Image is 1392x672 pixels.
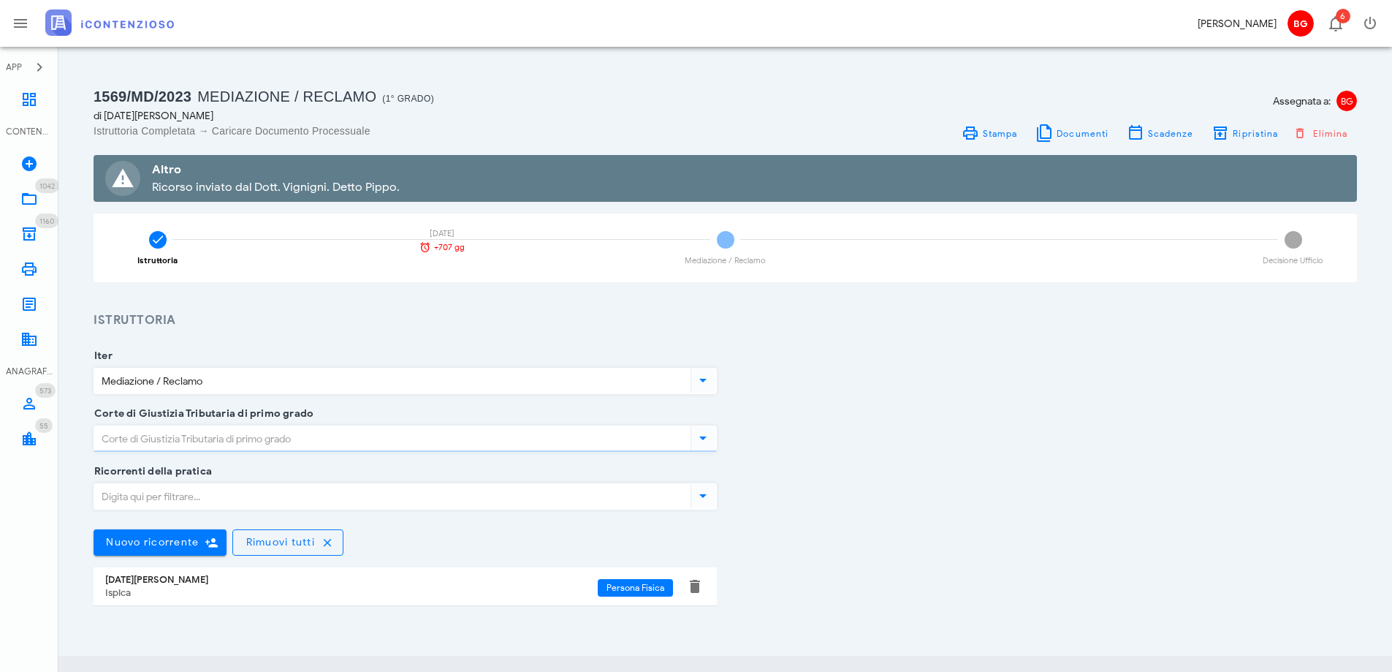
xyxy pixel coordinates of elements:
span: Elimina [1296,127,1348,140]
div: Istruttoria Completata → Caricare Documento Processuale [94,124,717,138]
span: Rimuovi tutti [245,536,315,548]
span: Mediazione / Reclamo [197,88,376,105]
span: BG [1288,10,1314,37]
span: 1160 [39,216,54,226]
span: 573 [39,386,51,396]
div: CONTENZIOSO [6,125,53,138]
button: Elimina [686,578,704,595]
input: Digita qui per filtrare... [94,484,688,509]
span: Scadenze [1147,128,1194,139]
span: Documenti [1056,128,1108,139]
span: Distintivo [1336,9,1350,23]
span: Assegnata a: [1273,94,1331,109]
div: Mediazione / Reclamo [685,257,766,265]
div: [PERSON_NAME] [1198,16,1277,31]
button: Elimina [1288,123,1357,143]
span: Ripristina [1232,128,1278,139]
span: Nuovo ricorrente [105,536,199,548]
span: Distintivo [35,178,59,193]
input: Iter [94,369,688,393]
span: (1° Grado) [382,94,434,104]
div: Istruttoria [137,257,178,265]
button: Rimuovi tutti [232,529,343,556]
span: Distintivo [35,418,53,433]
div: Ispica [105,587,598,599]
span: Distintivo [35,214,58,228]
span: 1569/MD/2023 [94,88,191,105]
span: Stampa [982,128,1018,139]
label: Corte di Giustizia Tributaria di primo grado [90,407,313,421]
button: Distintivo [1317,6,1353,41]
div: Decisione Ufficio [1263,257,1323,265]
h3: Istruttoria [94,312,1357,330]
span: 1042 [39,181,55,191]
button: Nuovo ricorrente [94,529,227,556]
label: Ricorrenti della pratica [90,464,212,479]
span: Persona Fisica [606,579,664,597]
span: BG [1336,91,1357,111]
button: Documenti [1027,123,1118,143]
span: 55 [39,421,48,431]
div: di [DATE][PERSON_NAME] [94,108,717,124]
strong: Altro [152,162,181,177]
div: [DATE][PERSON_NAME] [105,574,598,586]
input: Corte di Giustizia Tributaria di primo grado [94,426,688,451]
span: Distintivo [35,383,56,398]
div: Ricorso inviato dal Dott. Vignigni. Detto Pippo. [152,178,1345,196]
div: [DATE] [417,230,468,238]
button: Ripristina [1203,123,1288,143]
span: 3 [1285,231,1302,249]
div: ANAGRAFICA [6,365,53,378]
label: Iter [90,349,113,363]
a: Stampa [952,123,1026,143]
span: 2 [717,231,734,249]
span: +707 gg [434,243,465,252]
button: Scadenze [1117,123,1203,143]
button: BG [1282,6,1317,41]
img: logo-text-2x.png [45,10,174,36]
